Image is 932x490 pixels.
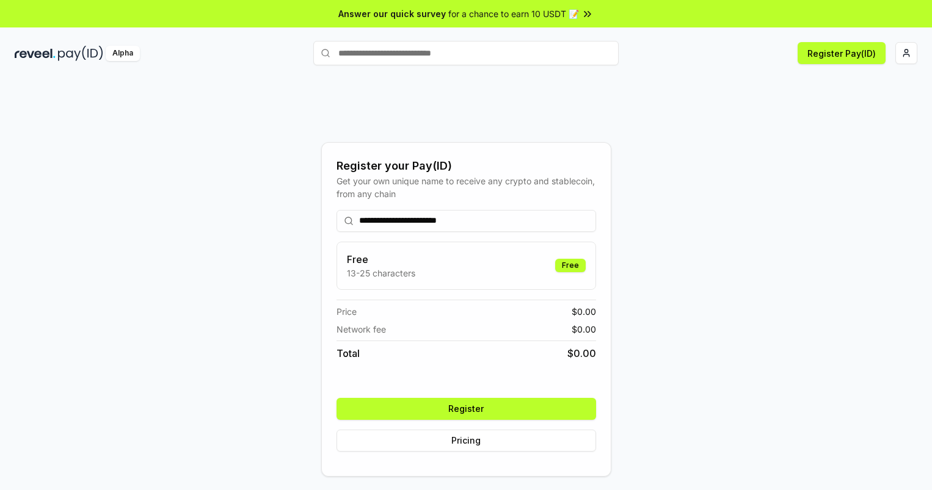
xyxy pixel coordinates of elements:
[448,7,579,20] span: for a chance to earn 10 USDT 📝
[337,305,357,318] span: Price
[572,305,596,318] span: $ 0.00
[555,259,586,272] div: Free
[338,7,446,20] span: Answer our quick survey
[337,323,386,336] span: Network fee
[572,323,596,336] span: $ 0.00
[347,267,415,279] p: 13-25 characters
[567,346,596,361] span: $ 0.00
[15,46,56,61] img: reveel_dark
[337,346,360,361] span: Total
[106,46,140,61] div: Alpha
[337,175,596,200] div: Get your own unique name to receive any crypto and stablecoin, from any chain
[337,157,596,175] div: Register your Pay(ID)
[337,430,596,452] button: Pricing
[337,398,596,420] button: Register
[798,42,886,64] button: Register Pay(ID)
[58,46,103,61] img: pay_id
[347,252,415,267] h3: Free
